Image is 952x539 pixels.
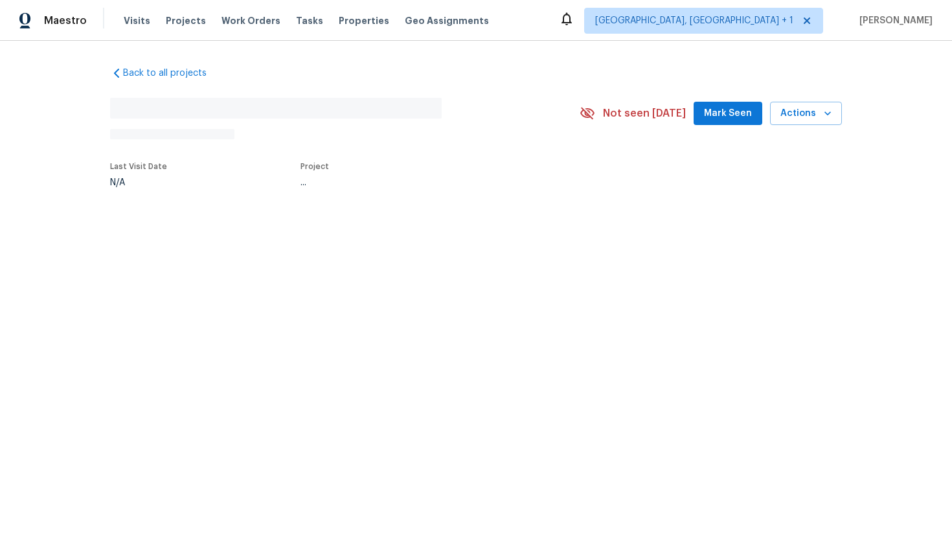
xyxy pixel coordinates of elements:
span: Tasks [296,16,323,25]
button: Actions [770,102,842,126]
span: Last Visit Date [110,163,167,170]
button: Mark Seen [694,102,762,126]
div: N/A [110,178,167,187]
span: Project [300,163,329,170]
span: Actions [780,106,832,122]
span: Visits [124,14,150,27]
span: [PERSON_NAME] [854,14,933,27]
span: Not seen [DATE] [603,107,686,120]
span: Properties [339,14,389,27]
span: Mark Seen [704,106,752,122]
div: ... [300,178,549,187]
span: Work Orders [221,14,280,27]
span: [GEOGRAPHIC_DATA], [GEOGRAPHIC_DATA] + 1 [595,14,793,27]
span: Maestro [44,14,87,27]
a: Back to all projects [110,67,234,80]
span: Geo Assignments [405,14,489,27]
span: Projects [166,14,206,27]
